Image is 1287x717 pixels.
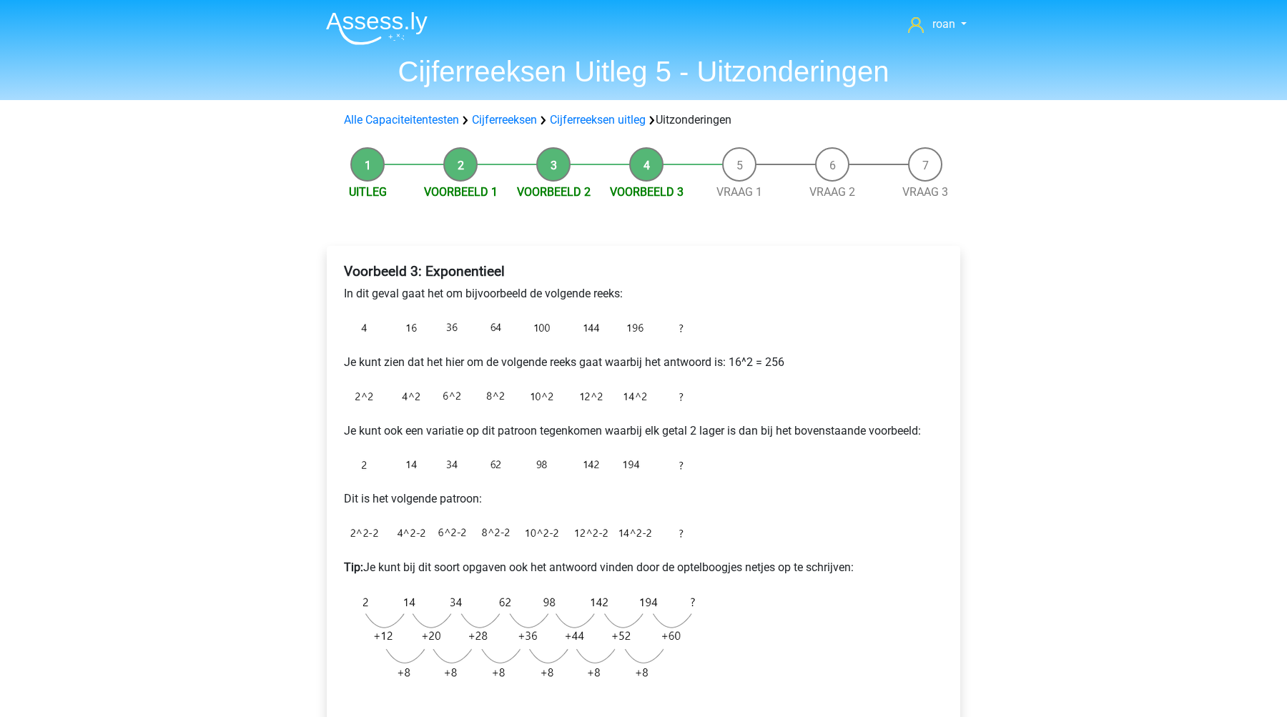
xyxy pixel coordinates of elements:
a: Cijferreeksen uitleg [550,113,646,127]
div: Uitzonderingen [338,112,949,129]
img: Exceptions_example_3_3.png [344,451,701,479]
h1: Cijferreeksen Uitleg 5 - Uitzonderingen [315,54,972,89]
b: Voorbeeld 3: Exponentieel [344,263,505,280]
a: Voorbeeld 3 [610,185,684,199]
img: Exceptions_example_3_4.png [344,519,701,548]
a: Vraag 2 [809,185,855,199]
img: Exceptions_example_3_2.png [344,382,701,411]
b: Tip: [344,560,363,574]
a: Alle Capaciteitentesten [344,113,459,127]
a: Vraag 3 [902,185,948,199]
p: Je kunt bij dit soort opgaven ook het antwoord vinden door de optelboogjes netjes op te schrijven: [344,559,943,576]
a: roan [902,16,972,33]
p: Dit is het volgende patroon: [344,490,943,508]
a: Voorbeeld 2 [517,185,591,199]
a: Vraag 1 [716,185,762,199]
img: Exceptions_example_3_5.png [344,588,701,687]
p: Je kunt ook een variatie op dit patroon tegenkomen waarbij elk getal 2 lager is dan bij het boven... [344,422,943,440]
img: Assessly [326,11,428,45]
img: Exceptions_example_3_1.png [344,314,701,342]
a: Uitleg [349,185,387,199]
span: roan [932,17,955,31]
p: In dit geval gaat het om bijvoorbeeld de volgende reeks: [344,285,943,302]
p: Je kunt zien dat het hier om de volgende reeks gaat waarbij het antwoord is: 16^2 = 256 [344,354,943,371]
a: Cijferreeksen [472,113,537,127]
a: Voorbeeld 1 [424,185,498,199]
